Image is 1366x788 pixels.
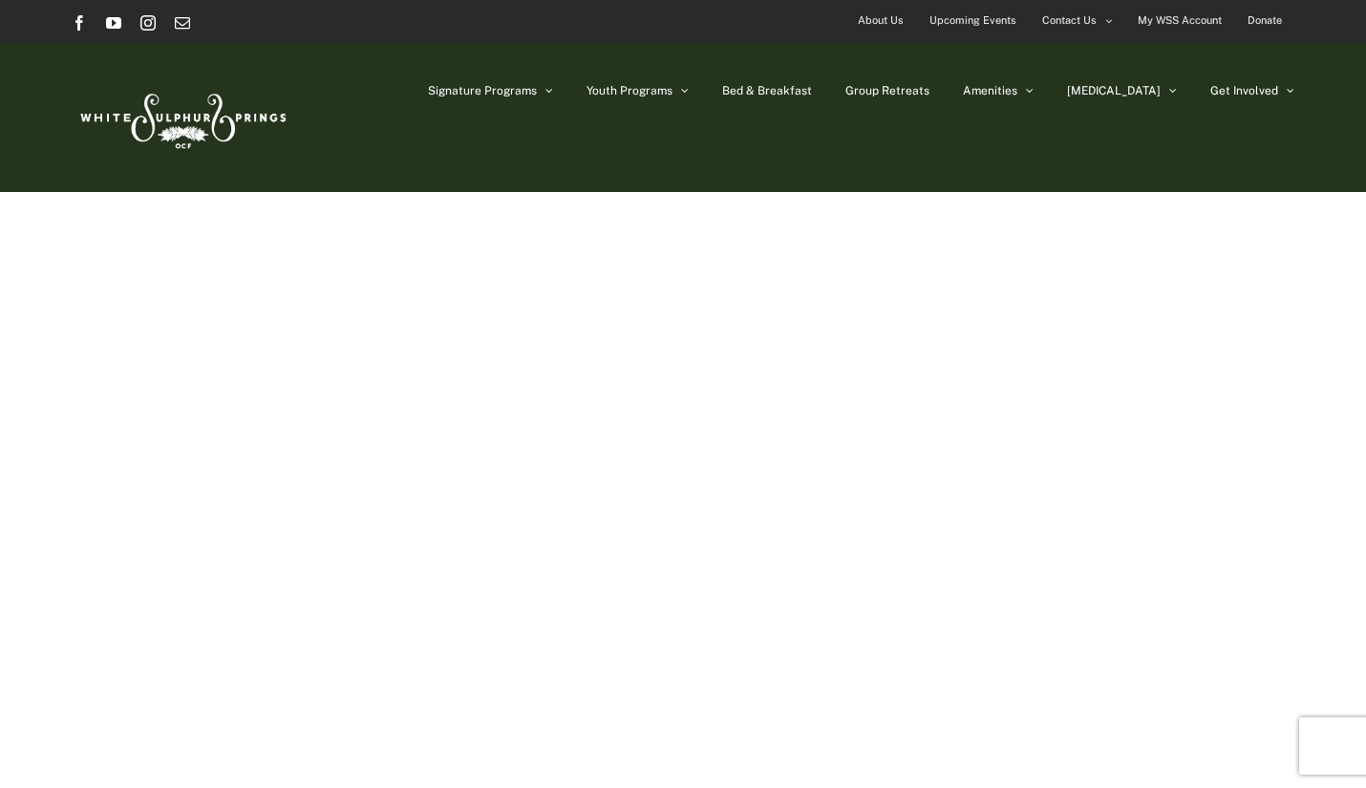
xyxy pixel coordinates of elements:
[1138,7,1222,34] span: My WSS Account
[72,73,291,162] img: White Sulphur Springs Logo
[428,43,553,138] a: Signature Programs
[929,7,1016,34] span: Upcoming Events
[1248,7,1282,34] span: Donate
[1067,43,1177,138] a: [MEDICAL_DATA]
[722,85,812,96] span: Bed & Breakfast
[963,43,1034,138] a: Amenities
[1067,85,1161,96] span: [MEDICAL_DATA]
[140,15,156,31] a: Instagram
[845,85,929,96] span: Group Retreats
[106,15,121,31] a: YouTube
[722,43,812,138] a: Bed & Breakfast
[963,85,1017,96] span: Amenities
[428,85,537,96] span: Signature Programs
[175,15,190,31] a: Email
[845,43,929,138] a: Group Retreats
[1210,85,1278,96] span: Get Involved
[1042,7,1097,34] span: Contact Us
[1210,43,1294,138] a: Get Involved
[587,43,689,138] a: Youth Programs
[428,43,1294,138] nav: Main Menu
[858,7,904,34] span: About Us
[587,85,672,96] span: Youth Programs
[72,15,87,31] a: Facebook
